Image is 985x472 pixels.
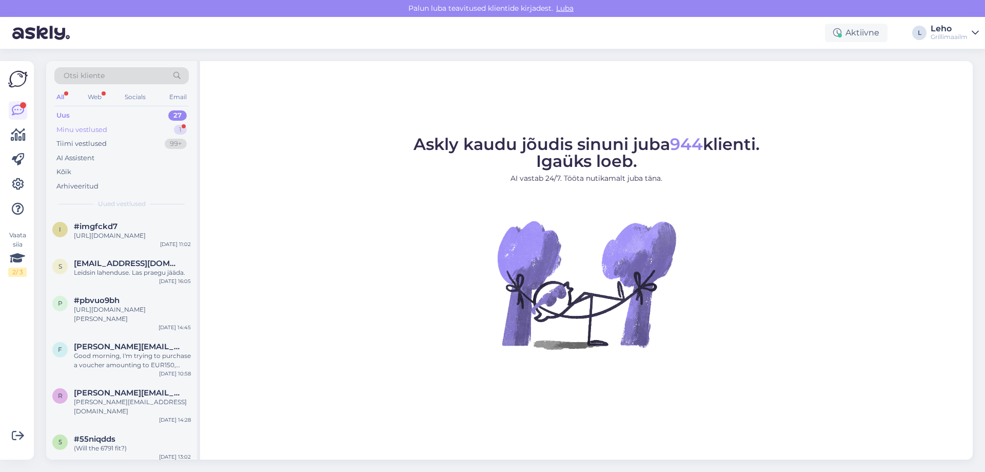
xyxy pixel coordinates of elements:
[168,110,187,121] div: 27
[123,90,148,104] div: Socials
[167,90,189,104] div: Email
[8,69,28,89] img: Askly Logo
[553,4,577,13] span: Luba
[74,435,115,444] span: #55niqdds
[8,231,27,277] div: Vaata siia
[670,134,703,154] span: 944
[58,438,62,446] span: 5
[58,346,62,353] span: f
[59,225,61,233] span: i
[174,125,187,135] div: 1
[160,240,191,248] div: [DATE] 11:02
[74,398,191,416] div: [PERSON_NAME][EMAIL_ADDRESS][DOMAIN_NAME]
[931,25,968,33] div: Leho
[159,324,191,331] div: [DATE] 14:45
[56,139,107,149] div: Tiimi vestlused
[74,231,191,240] div: [URL][DOMAIN_NAME]
[58,262,62,270] span: s
[74,388,181,398] span: reimann.indrek@gmail.com
[58,299,63,307] span: p
[74,259,181,268] span: spektruumstuudio@gmail.com
[931,25,979,41] a: LehoGrillimaailm
[54,90,66,104] div: All
[912,26,927,40] div: L
[56,167,71,177] div: Kõik
[74,342,181,351] span: francesca@xtendedgaming.com
[159,416,191,424] div: [DATE] 14:28
[159,277,191,285] div: [DATE] 16:05
[74,305,191,324] div: [URL][DOMAIN_NAME][PERSON_NAME]
[56,110,70,121] div: Uus
[165,139,187,149] div: 99+
[159,370,191,377] div: [DATE] 10:58
[494,192,679,377] img: No Chat active
[931,33,968,41] div: Grillimaailm
[74,444,191,453] div: (Will the 6791 fit?)
[159,453,191,461] div: [DATE] 13:02
[58,392,63,400] span: r
[74,222,117,231] span: #imgfckd7
[98,199,146,209] span: Uued vestlused
[74,268,191,277] div: Leidsin lahenduse. Las praegu jääda.
[86,90,104,104] div: Web
[64,70,105,81] span: Otsi kliente
[56,153,94,163] div: AI Assistent
[56,125,107,135] div: Minu vestlused
[8,268,27,277] div: 2 / 3
[413,173,760,184] p: AI vastab 24/7. Tööta nutikamalt juba täna.
[74,351,191,370] div: Good morning, I'm trying to purchase a voucher amounting to EUR150, however when I get to check o...
[825,24,888,42] div: Aktiivne
[74,296,120,305] span: #pbvuo9bh
[56,181,98,192] div: Arhiveeritud
[413,134,760,171] span: Askly kaudu jõudis sinuni juba klienti. Igaüks loeb.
